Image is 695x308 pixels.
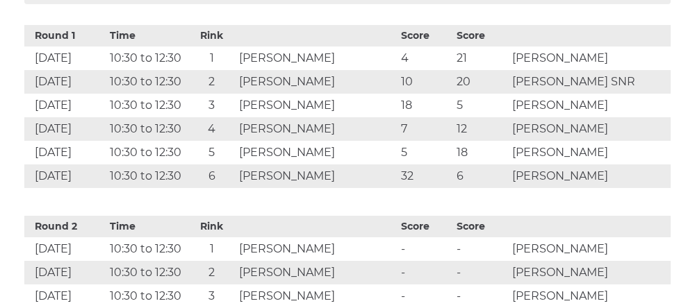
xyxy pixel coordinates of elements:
th: Round 1 [24,25,106,46]
td: [PERSON_NAME] [509,117,671,141]
th: Rink [188,25,236,46]
th: Rink [188,216,236,237]
td: [PERSON_NAME] SNR [509,70,671,94]
td: 18 [398,94,453,117]
td: [PERSON_NAME] [236,94,398,117]
th: Score [398,216,453,237]
td: 3 [188,94,236,117]
th: Time [106,25,188,46]
th: Score [398,25,453,46]
td: [PERSON_NAME] [509,237,671,261]
td: 10:30 to 12:30 [106,261,188,284]
td: [PERSON_NAME] [509,46,671,70]
td: 6 [453,164,509,188]
td: 10 [398,70,453,94]
td: [DATE] [24,141,106,164]
td: [PERSON_NAME] [236,117,398,141]
td: [DATE] [24,284,106,308]
td: 3 [188,284,236,308]
td: [DATE] [24,237,106,261]
td: 1 [188,46,236,70]
td: 5 [453,94,509,117]
td: [DATE] [24,117,106,141]
td: 12 [453,117,509,141]
td: 18 [453,141,509,164]
td: [PERSON_NAME] [236,261,398,284]
td: 1 [188,237,236,261]
td: 10:30 to 12:30 [106,70,188,94]
th: Round 2 [24,216,106,237]
td: 5 [398,141,453,164]
td: [PERSON_NAME] [509,94,671,117]
td: 21 [453,46,509,70]
td: [DATE] [24,94,106,117]
td: [PERSON_NAME] [236,141,398,164]
td: 4 [398,46,453,70]
td: 10:30 to 12:30 [106,141,188,164]
td: [DATE] [24,164,106,188]
td: 6 [188,164,236,188]
td: - [453,237,509,261]
td: 10:30 to 12:30 [106,237,188,261]
td: 7 [398,117,453,141]
td: [DATE] [24,46,106,70]
td: [PERSON_NAME] [236,46,398,70]
td: - [453,261,509,284]
td: 20 [453,70,509,94]
th: Score [453,25,509,46]
td: [PERSON_NAME] [509,284,671,308]
td: [PERSON_NAME] [509,164,671,188]
td: [PERSON_NAME] [509,261,671,284]
td: [DATE] [24,261,106,284]
td: [PERSON_NAME] [509,141,671,164]
td: 32 [398,164,453,188]
td: [PERSON_NAME] [236,284,398,308]
td: [PERSON_NAME] [236,237,398,261]
td: 10:30 to 12:30 [106,94,188,117]
td: 10:30 to 12:30 [106,284,188,308]
td: 10:30 to 12:30 [106,117,188,141]
td: - [398,284,453,308]
td: [PERSON_NAME] [236,70,398,94]
td: - [398,237,453,261]
td: - [453,284,509,308]
td: 10:30 to 12:30 [106,164,188,188]
th: Time [106,216,188,237]
th: Score [453,216,509,237]
td: 2 [188,261,236,284]
td: - [398,261,453,284]
td: [PERSON_NAME] [236,164,398,188]
td: 4 [188,117,236,141]
td: 5 [188,141,236,164]
td: 10:30 to 12:30 [106,46,188,70]
td: [DATE] [24,70,106,94]
td: 2 [188,70,236,94]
